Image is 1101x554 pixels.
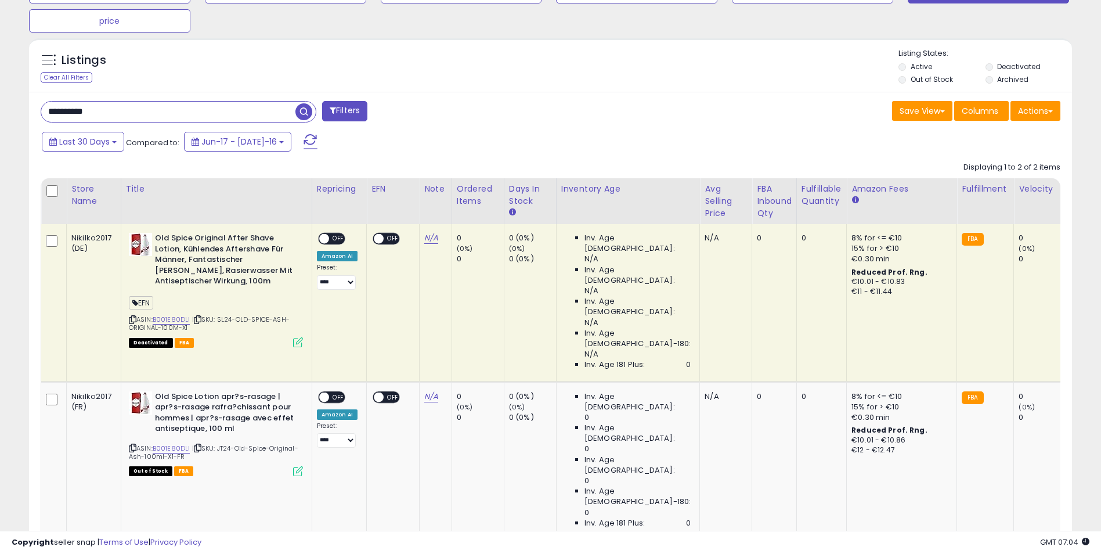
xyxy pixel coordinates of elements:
[41,72,92,83] div: Clear All Filters
[457,412,504,423] div: 0
[424,232,438,244] a: N/A
[584,391,691,412] span: Inv. Age [DEMOGRAPHIC_DATA]:
[62,52,106,69] h5: Listings
[1019,402,1035,412] small: (0%)
[12,537,54,548] strong: Copyright
[155,391,296,437] b: Old Spice Lotion apr?s-rasage | apr?s-rasage rafra?chissant pour hommes | apr?s-rasage avec effet...
[509,391,556,402] div: 0 (0%)
[71,233,112,254] div: Nikilko2017 (DE)
[329,234,348,244] span: OFF
[42,132,124,152] button: Last 30 Days
[962,233,983,246] small: FBA
[584,265,691,286] span: Inv. Age [DEMOGRAPHIC_DATA]:
[129,338,173,348] span: All listings that are unavailable for purchase on Amazon for any reason other than out-of-stock
[802,233,838,243] div: 0
[509,244,525,253] small: (0%)
[997,62,1041,71] label: Deactivated
[584,476,589,486] span: 0
[584,233,691,254] span: Inv. Age [DEMOGRAPHIC_DATA]:
[851,402,948,412] div: 15% for > €10
[153,315,190,325] a: B001E80DLI
[424,391,438,402] a: N/A
[509,207,516,218] small: Days In Stock.
[457,233,504,243] div: 0
[129,233,303,346] div: ASIN:
[129,233,152,256] img: 41FtScWDyvL._SL40_.jpg
[201,136,277,148] span: Jun-17 - [DATE]-16
[71,183,116,207] div: Store Name
[584,359,645,370] span: Inv. Age 181 Plus:
[457,402,473,412] small: (0%)
[371,183,414,195] div: EFN
[153,444,190,454] a: B001E80DLI
[705,233,743,243] div: N/A
[317,183,362,195] div: Repricing
[509,412,556,423] div: 0 (0%)
[457,391,504,402] div: 0
[851,425,927,435] b: Reduced Prof. Rng.
[457,183,499,207] div: Ordered Items
[129,296,154,310] span: EFN
[317,422,358,448] div: Preset:
[851,243,948,254] div: 15% for > €10
[898,48,1072,59] p: Listing States:
[584,455,691,476] span: Inv. Age [DEMOGRAPHIC_DATA]:
[851,183,952,195] div: Amazon Fees
[963,162,1060,173] div: Displaying 1 to 2 of 2 items
[962,391,983,404] small: FBA
[584,328,691,349] span: Inv. Age [DEMOGRAPHIC_DATA]-180:
[126,137,179,148] span: Compared to:
[851,195,858,206] small: Amazon Fees.
[686,518,691,528] span: 0
[457,254,504,264] div: 0
[686,359,691,370] span: 0
[584,286,598,296] span: N/A
[851,267,927,277] b: Reduced Prof. Rng.
[911,74,953,84] label: Out of Stock
[129,444,298,461] span: | SKU: JT24-Old-Spice-Original-Ash-100ml-X1-FR
[175,338,194,348] span: FBA
[509,233,556,243] div: 0 (0%)
[150,537,201,548] a: Privacy Policy
[561,183,695,195] div: Inventory Age
[1040,537,1089,548] span: 2025-08-16 07:04 GMT
[584,254,598,264] span: N/A
[911,62,932,71] label: Active
[155,233,296,290] b: Old Spice Original After Shave Lotion, Kühlendes Aftershave Für Männer, Fantastischer [PERSON_NAM...
[509,183,551,207] div: Days In Stock
[802,391,838,402] div: 0
[851,287,948,297] div: €11 - €11.44
[851,412,948,423] div: €0.30 min
[584,508,589,518] span: 0
[584,423,691,444] span: Inv. Age [DEMOGRAPHIC_DATA]:
[584,444,589,454] span: 0
[962,183,1009,195] div: Fulfillment
[584,296,691,317] span: Inv. Age [DEMOGRAPHIC_DATA]:
[757,233,788,243] div: 0
[129,315,290,332] span: | SKU: SL24-OLD-SPICE-ASH-ORIGINAL-100M-X1
[509,402,525,412] small: (0%)
[129,466,172,476] span: All listings that are currently out of stock and unavailable for purchase on Amazon
[1019,412,1066,423] div: 0
[1010,101,1060,121] button: Actions
[1019,233,1066,243] div: 0
[317,409,358,420] div: Amazon AI
[184,132,291,152] button: Jun-17 - [DATE]-16
[954,101,1009,121] button: Columns
[997,74,1028,84] label: Archived
[29,9,190,33] button: price
[851,436,948,445] div: €10.01 - €10.86
[892,101,952,121] button: Save View
[457,244,473,253] small: (0%)
[962,105,998,117] span: Columns
[584,412,589,423] span: 0
[584,486,691,507] span: Inv. Age [DEMOGRAPHIC_DATA]-180:
[129,391,152,415] img: 41NQjOPMxaL._SL40_.jpg
[584,318,598,328] span: N/A
[1019,183,1061,195] div: Velocity
[329,392,348,402] span: OFF
[424,183,447,195] div: Note
[1019,391,1066,402] div: 0
[129,391,303,475] div: ASIN:
[99,537,149,548] a: Terms of Use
